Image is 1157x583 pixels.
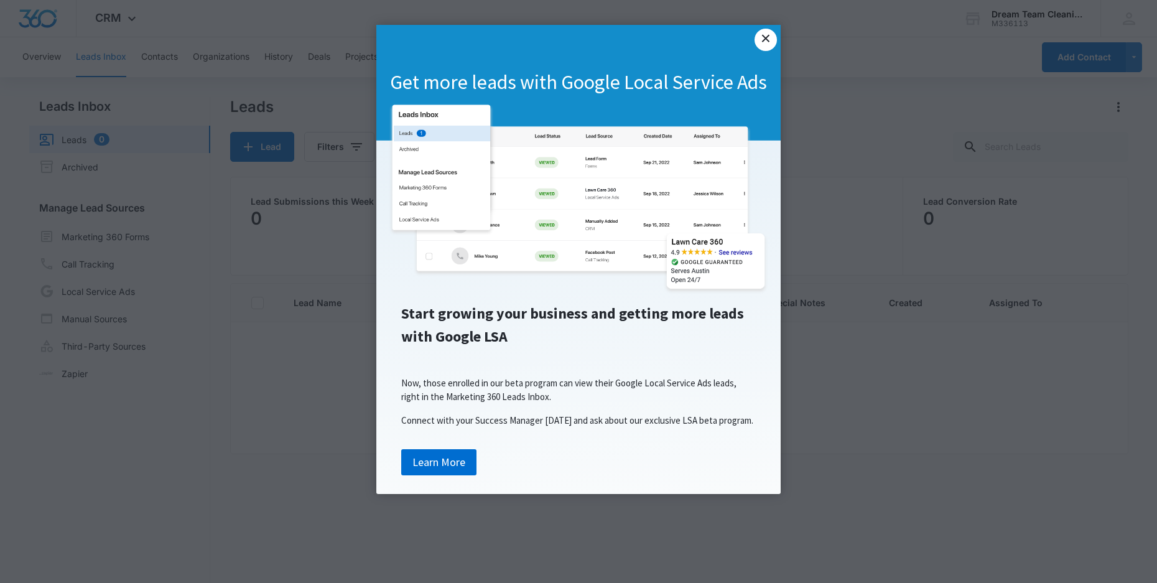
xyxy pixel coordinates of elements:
span: Start growing your business and getting more leads [401,304,744,323]
a: Learn More [401,449,476,475]
span: with Google LSA [401,327,508,346]
span: Connect with your Success Manager [DATE] and ask about our exclusive LSA beta program. [401,414,753,426]
span: Now, those enrolled in our beta program can view their Google Local Service Ads leads, right in t... [401,377,736,403]
h1: Get more leads with Google Local Service Ads [376,70,781,96]
p: ​ [389,353,768,366]
a: Close modal [755,29,777,51]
